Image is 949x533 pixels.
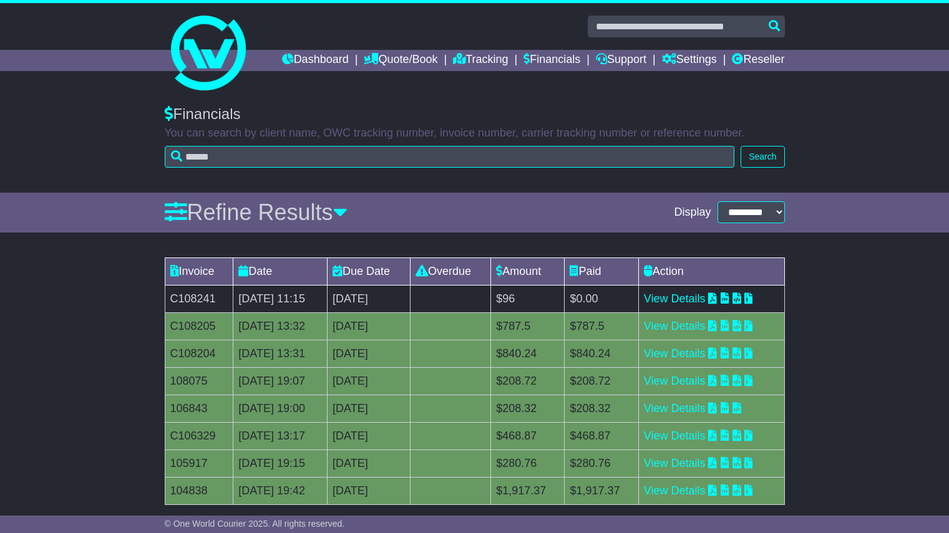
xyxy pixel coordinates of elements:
td: [DATE] [328,395,411,422]
td: $468.87 [491,422,565,449]
a: Support [596,50,646,71]
a: View Details [644,320,706,332]
a: Tracking [453,50,508,71]
p: You can search by client name, OWC tracking number, invoice number, carrier tracking number or re... [165,127,785,140]
td: C106329 [165,422,233,449]
td: [DATE] [328,449,411,477]
td: [DATE] 13:31 [233,340,328,367]
a: View Details [644,292,706,305]
td: [DATE] [328,367,411,395]
td: C108205 [165,312,233,340]
td: Invoice [165,257,233,285]
td: $787.5 [491,312,565,340]
td: [DATE] [328,312,411,340]
span: © One World Courier 2025. All rights reserved. [165,519,345,529]
td: [DATE] 19:42 [233,477,328,504]
td: $208.32 [565,395,638,422]
td: [DATE] [328,422,411,449]
button: Search [741,146,784,168]
a: View Details [644,484,706,497]
td: [DATE] [328,340,411,367]
td: $280.76 [491,449,565,477]
span: Display [674,206,711,219]
td: $208.72 [491,367,565,395]
a: Quote/Book [364,50,437,71]
td: Date [233,257,328,285]
td: Paid [565,257,638,285]
td: [DATE] 13:17 [233,422,328,449]
td: Action [638,257,784,285]
td: 104838 [165,477,233,504]
td: [DATE] 19:00 [233,395,328,422]
td: [DATE] 19:15 [233,449,328,477]
td: [DATE] [328,477,411,504]
td: Due Date [328,257,411,285]
td: $0.00 [565,285,638,312]
td: Overdue [410,257,490,285]
a: View Details [644,402,706,415]
td: $1,917.37 [565,477,638,504]
td: $840.24 [565,340,638,367]
a: View Details [644,430,706,442]
td: $787.5 [565,312,638,340]
td: [DATE] 11:15 [233,285,328,312]
a: View Details [644,347,706,360]
a: View Details [644,457,706,469]
a: Reseller [732,50,784,71]
td: $468.87 [565,422,638,449]
a: Dashboard [282,50,349,71]
a: Refine Results [165,199,348,225]
td: Amount [491,257,565,285]
a: View Details [644,375,706,387]
td: 108075 [165,367,233,395]
td: C108204 [165,340,233,367]
td: $1,917.37 [491,477,565,504]
td: $208.32 [491,395,565,422]
td: 106843 [165,395,233,422]
td: 105917 [165,449,233,477]
td: [DATE] [328,285,411,312]
td: C108241 [165,285,233,312]
a: Financials [523,50,580,71]
td: $280.76 [565,449,638,477]
td: [DATE] 19:07 [233,367,328,395]
td: $96 [491,285,565,312]
td: $840.24 [491,340,565,367]
div: Financials [165,105,785,123]
td: $208.72 [565,367,638,395]
td: [DATE] 13:32 [233,312,328,340]
a: Settings [662,50,717,71]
